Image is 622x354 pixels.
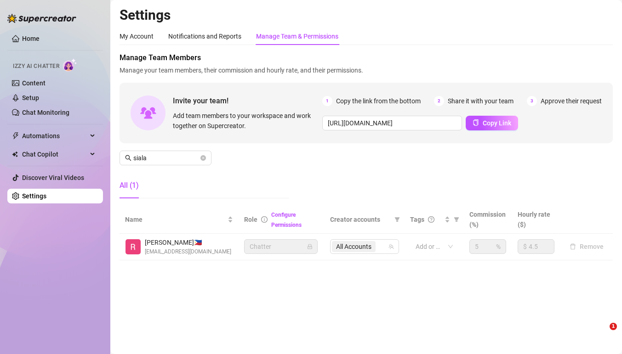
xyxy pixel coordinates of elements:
[307,244,313,249] span: lock
[22,192,46,200] a: Settings
[271,212,302,228] a: Configure Permissions
[483,119,511,127] span: Copy Link
[120,52,613,63] span: Manage Team Members
[332,241,376,252] span: All Accounts
[336,242,371,252] span: All Accounts
[173,111,319,131] span: Add team members to your workspace and work together on Supercreator.
[173,95,322,107] span: Invite your team!
[125,214,226,225] span: Name
[410,214,424,225] span: Tags
[126,239,141,254] img: Rey Sialana
[256,31,338,41] div: Manage Team & Permissions
[610,323,617,330] span: 1
[120,206,239,234] th: Name
[452,213,461,226] span: filter
[394,217,400,222] span: filter
[428,216,434,223] span: question-circle
[133,153,199,163] input: Search members
[464,206,512,234] th: Commission (%)
[541,96,602,106] span: Approve their request
[63,58,77,72] img: AI Chatter
[13,62,59,71] span: Izzy AI Chatter
[261,216,268,223] span: info-circle
[22,94,39,101] a: Setup
[22,35,40,42] a: Home
[200,155,206,161] button: close-circle
[145,247,231,256] span: [EMAIL_ADDRESS][DOMAIN_NAME]
[566,241,607,252] button: Remove
[120,180,139,191] div: All (1)
[393,213,402,226] span: filter
[527,96,537,106] span: 3
[125,155,131,161] span: search
[250,240,312,253] span: Chatter
[12,132,19,140] span: thunderbolt
[22,147,87,162] span: Chat Copilot
[244,216,257,223] span: Role
[22,129,87,143] span: Automations
[22,109,69,116] a: Chat Monitoring
[512,206,560,234] th: Hourly rate ($)
[120,65,613,75] span: Manage your team members, their commission and hourly rate, and their permissions.
[336,96,421,106] span: Copy the link from the bottom
[473,119,479,126] span: copy
[22,79,46,87] a: Content
[120,6,613,24] h2: Settings
[388,244,394,249] span: team
[454,217,459,222] span: filter
[145,237,231,247] span: [PERSON_NAME] 🇵🇭
[434,96,444,106] span: 2
[168,31,241,41] div: Notifications and Reports
[466,116,518,130] button: Copy Link
[12,151,18,157] img: Chat Copilot
[120,31,154,41] div: My Account
[448,96,514,106] span: Share it with your team
[330,214,391,225] span: Creator accounts
[591,323,613,345] iframe: Intercom live chat
[22,174,84,181] a: Discover Viral Videos
[7,14,76,23] img: logo-BBDzfeDw.svg
[322,96,332,106] span: 1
